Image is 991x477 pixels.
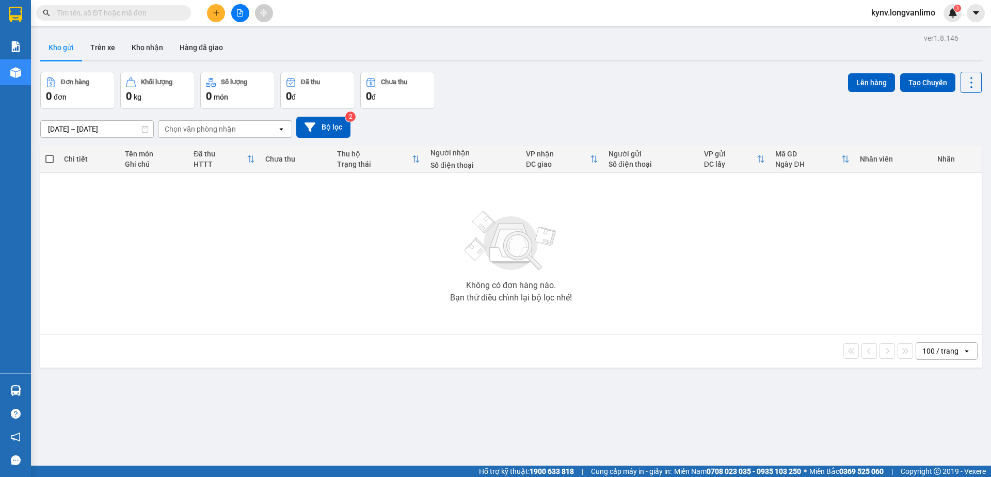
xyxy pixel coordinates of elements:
[10,385,21,396] img: warehouse-icon
[200,72,275,109] button: Số lượng0món
[699,146,771,173] th: Toggle SortBy
[10,41,21,52] img: solution-icon
[971,8,981,18] span: caret-down
[360,72,435,109] button: Chưa thu0đ
[11,455,21,465] span: message
[265,155,327,163] div: Chưa thu
[123,35,171,60] button: Kho nhận
[955,5,959,12] span: 3
[804,469,807,473] span: ⚪️
[46,90,52,102] span: 0
[40,72,115,109] button: Đơn hàng0đơn
[707,467,801,475] strong: 0708 023 035 - 0935 103 250
[704,150,757,158] div: VP gửi
[207,4,225,22] button: plus
[221,78,247,86] div: Số lượng
[609,160,694,168] div: Số điện thoại
[609,150,694,158] div: Người gửi
[125,150,183,158] div: Tên món
[194,150,247,158] div: Đã thu
[479,466,574,477] span: Hỗ trợ kỹ thuật:
[255,4,273,22] button: aim
[521,146,603,173] th: Toggle SortBy
[43,9,50,17] span: search
[9,7,22,22] img: logo-vxr
[61,78,89,86] div: Đơn hàng
[381,78,407,86] div: Chưa thu
[41,121,153,137] input: Select a date range.
[126,90,132,102] span: 0
[934,468,941,475] span: copyright
[582,466,583,477] span: |
[120,72,195,109] button: Khối lượng0kg
[954,5,961,12] sup: 3
[366,90,372,102] span: 0
[82,35,123,60] button: Trên xe
[809,466,884,477] span: Miền Bắc
[948,8,957,18] img: icon-new-feature
[165,124,236,134] div: Chọn văn phòng nhận
[11,432,21,442] span: notification
[530,467,574,475] strong: 1900 633 818
[860,155,926,163] div: Nhân viên
[924,33,958,44] div: ver 1.8.146
[337,150,412,158] div: Thu hộ
[57,7,179,19] input: Tìm tên, số ĐT hoặc mã đơn
[64,155,114,163] div: Chi tiết
[337,160,412,168] div: Trạng thái
[704,160,757,168] div: ĐC lấy
[526,150,590,158] div: VP nhận
[280,72,355,109] button: Đã thu0đ
[848,73,895,92] button: Lên hàng
[236,9,244,17] span: file-add
[214,93,228,101] span: món
[922,346,958,356] div: 100 / trang
[526,160,590,168] div: ĐC giao
[345,112,356,122] sup: 2
[863,6,944,19] span: kynv.longvanlimo
[134,93,141,101] span: kg
[591,466,672,477] span: Cung cấp máy in - giấy in:
[770,146,855,173] th: Toggle SortBy
[466,281,556,290] div: Không có đơn hàng nào.
[963,347,971,355] svg: open
[213,9,220,17] span: plus
[296,117,350,138] button: Bộ lọc
[10,67,21,78] img: warehouse-icon
[260,9,267,17] span: aim
[206,90,212,102] span: 0
[292,93,296,101] span: đ
[286,90,292,102] span: 0
[54,93,67,101] span: đơn
[839,467,884,475] strong: 0369 525 060
[141,78,172,86] div: Khối lượng
[11,409,21,419] span: question-circle
[674,466,801,477] span: Miền Nam
[775,160,841,168] div: Ngày ĐH
[188,146,260,173] th: Toggle SortBy
[277,125,285,133] svg: open
[937,155,977,163] div: Nhãn
[40,35,82,60] button: Kho gửi
[900,73,955,92] button: Tạo Chuyến
[775,150,841,158] div: Mã GD
[450,294,572,302] div: Bạn thử điều chỉnh lại bộ lọc nhé!
[171,35,231,60] button: Hàng đã giao
[891,466,893,477] span: |
[125,160,183,168] div: Ghi chú
[430,161,516,169] div: Số điện thoại
[372,93,376,101] span: đ
[459,205,563,277] img: svg+xml;base64,PHN2ZyBjbGFzcz0ibGlzdC1wbHVnX19zdmciIHhtbG5zPSJodHRwOi8vd3d3LnczLm9yZy8yMDAwL3N2Zy...
[967,4,985,22] button: caret-down
[301,78,320,86] div: Đã thu
[194,160,247,168] div: HTTT
[430,149,516,157] div: Người nhận
[231,4,249,22] button: file-add
[332,146,425,173] th: Toggle SortBy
